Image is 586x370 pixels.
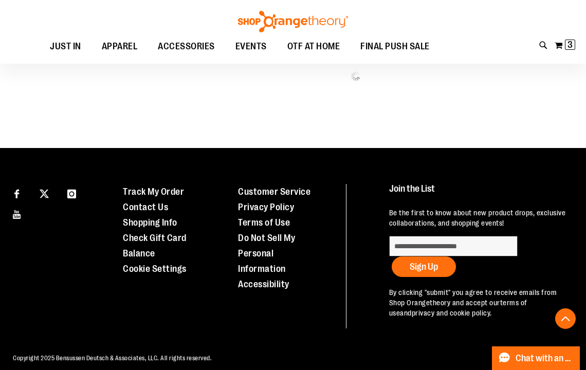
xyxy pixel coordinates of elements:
[392,256,456,277] button: Sign Up
[102,35,138,58] span: APPAREL
[277,35,351,59] a: OTF AT HOME
[123,233,187,258] a: Check Gift Card Balance
[238,217,290,228] a: Terms of Use
[123,264,187,274] a: Cookie Settings
[360,35,430,58] span: FINAL PUSH SALE
[123,202,168,212] a: Contact Us
[40,189,49,198] img: Twitter
[158,35,215,58] span: ACCESSORIES
[351,71,361,81] img: ias-spinner.gif
[123,187,184,197] a: Track My Order
[123,217,177,228] a: Shopping Info
[555,308,576,329] button: Back To Top
[238,279,289,289] a: Accessibility
[8,184,26,202] a: Visit our Facebook page
[238,187,310,197] a: Customer Service
[516,354,574,363] span: Chat with an Expert
[238,233,295,274] a: Do Not Sell My Personal Information
[8,205,26,223] a: Visit our Youtube page
[148,35,225,59] a: ACCESSORIES
[567,40,573,50] span: 3
[350,35,440,58] a: FINAL PUSH SALE
[389,236,518,256] input: enter email
[91,35,148,59] a: APPAREL
[389,287,569,318] p: By clicking "submit" you agree to receive emails from Shop Orangetheory and accept our and
[389,184,569,203] h4: Join the List
[50,35,81,58] span: JUST IN
[492,346,580,370] button: Chat with an Expert
[238,202,294,212] a: Privacy Policy
[35,184,53,202] a: Visit our X page
[13,355,212,362] span: Copyright 2025 Bensussen Deutsch & Associates, LLC. All rights reserved.
[412,309,492,317] a: privacy and cookie policy.
[410,262,438,272] span: Sign Up
[287,35,340,58] span: OTF AT HOME
[389,208,569,228] p: Be the first to know about new product drops, exclusive collaborations, and shopping events!
[40,35,91,59] a: JUST IN
[225,35,277,59] a: EVENTS
[236,11,350,32] img: Shop Orangetheory
[63,184,81,202] a: Visit our Instagram page
[235,35,267,58] span: EVENTS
